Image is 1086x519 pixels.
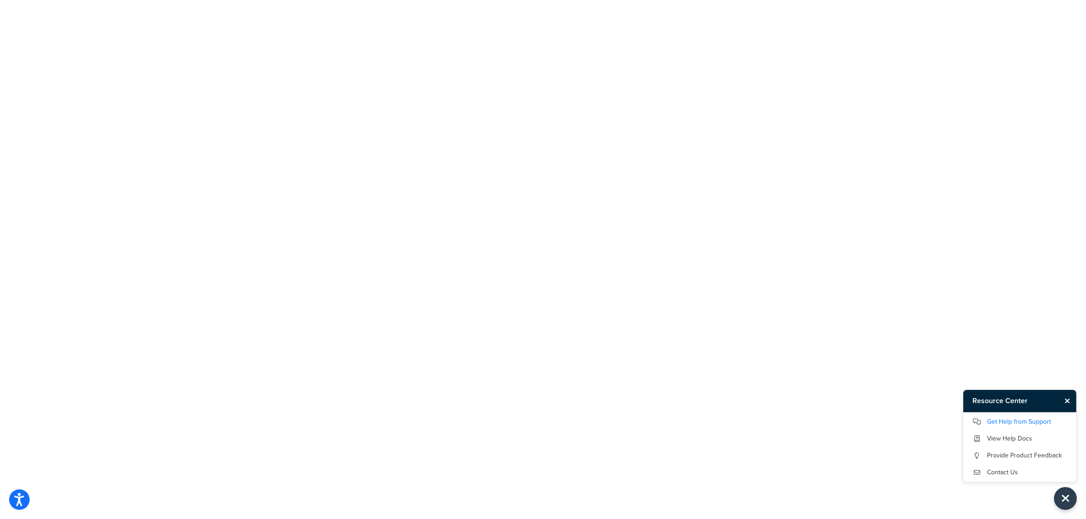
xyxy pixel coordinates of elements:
[1054,487,1077,510] button: Close Resource Center
[972,415,1067,429] a: Get Help from Support
[963,390,1060,412] h3: Resource Center
[972,431,1067,446] a: View Help Docs
[972,465,1067,480] a: Contact Us
[1060,395,1076,406] button: Close Resource Center
[972,448,1067,463] a: Provide Product Feedback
